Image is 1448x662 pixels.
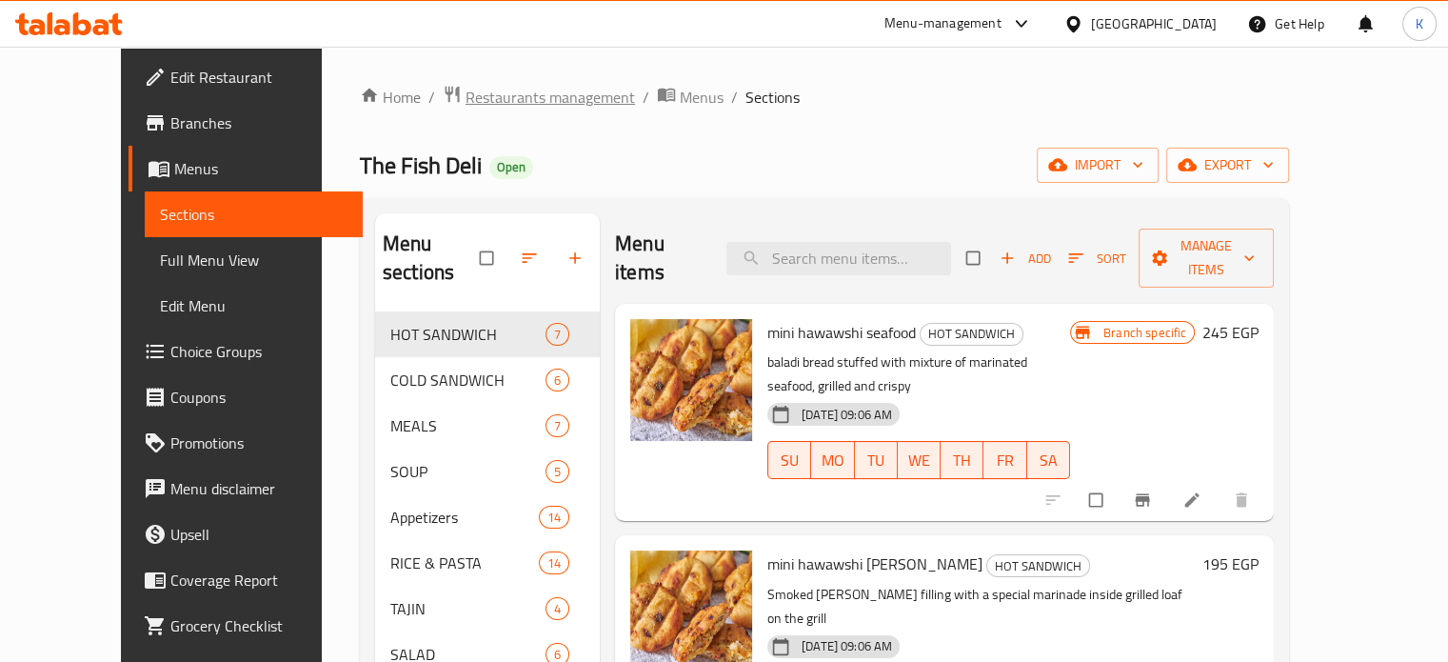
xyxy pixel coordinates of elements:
span: export [1181,153,1274,177]
span: Edit Restaurant [170,66,347,89]
a: Coupons [129,374,363,420]
a: Edit Menu [145,283,363,329]
div: HOT SANDWICH [986,554,1090,577]
span: Menu disclaimer [170,477,347,500]
span: Manage items [1154,234,1259,282]
span: MEALS [390,414,545,437]
div: items [545,323,569,346]
span: [DATE] 09:06 AM [794,637,900,655]
button: SA [1027,441,1070,479]
a: Promotions [129,420,363,466]
span: Menus [174,157,347,180]
div: HOT SANDWICH7 [375,311,600,357]
button: Manage items [1139,229,1274,288]
span: mini hawawshi seafood [767,318,916,347]
div: Open [489,156,533,179]
h2: Menu sections [383,230,480,287]
div: RICE & PASTA14 [375,540,600,586]
div: items [539,506,569,529]
span: Sort items [1056,244,1139,273]
div: SOUP5 [375,449,600,494]
li: / [428,86,435,109]
li: / [731,86,738,109]
span: mini hawawshi [PERSON_NAME] [767,550,982,578]
div: Appetizers14 [375,494,600,540]
button: delete [1220,479,1266,521]
span: SA [1035,447,1062,474]
span: Promotions [170,431,347,454]
div: items [545,369,569,391]
span: The Fish Deli [360,144,482,187]
button: import [1037,148,1159,183]
h2: Menu items [615,230,704,287]
button: export [1166,148,1289,183]
a: Edit Restaurant [129,54,363,100]
a: Restaurants management [443,85,635,110]
p: baladi bread stuffed with mixture of marinated seafood, grilled and crispy [767,351,1070,398]
span: 14 [540,554,568,572]
span: SU [776,447,803,474]
span: 4 [546,600,568,618]
div: HOT SANDWICH [920,323,1023,346]
a: Menus [129,146,363,191]
span: import [1052,153,1143,177]
a: Full Menu View [145,237,363,283]
span: Sections [745,86,800,109]
span: Open [489,159,533,175]
span: Grocery Checklist [170,614,347,637]
span: HOT SANDWICH [390,323,545,346]
button: MO [811,441,854,479]
span: Full Menu View [160,249,347,271]
button: Branch-specific-item [1121,479,1167,521]
span: WE [905,447,933,474]
a: Menu disclaimer [129,466,363,512]
div: COLD SANDWICH6 [375,357,600,403]
a: Home [360,86,421,109]
span: Coverage Report [170,569,347,592]
span: Edit Menu [160,294,347,317]
a: Branches [129,100,363,146]
img: mini hawawshi seafood [630,319,752,441]
span: Appetizers [390,506,539,529]
input: search [726,242,951,275]
span: Branch specific [1096,324,1194,342]
button: TU [855,441,898,479]
div: items [545,414,569,437]
div: MEALS7 [375,403,600,449]
span: TU [863,447,890,474]
a: Menus [657,85,724,110]
span: SOUP [390,460,545,483]
span: Coupons [170,386,347,409]
button: Add [995,244,1056,273]
div: items [545,597,569,620]
li: / [643,86,649,109]
span: Select all sections [468,240,508,276]
button: TH [941,441,983,479]
span: RICE & PASTA [390,552,539,574]
span: TAJIN [390,597,545,620]
span: K [1416,13,1423,34]
button: Sort [1063,244,1131,273]
span: Sort sections [508,237,554,279]
h6: 195 EGP [1202,551,1259,577]
span: Add item [995,244,1056,273]
span: Choice Groups [170,340,347,363]
span: Select section [955,240,995,276]
span: FR [991,447,1019,474]
span: Sort [1068,248,1126,270]
p: Smoked [PERSON_NAME] filling with a special marinade inside grilled loaf on the grill [767,583,1195,631]
a: Grocery Checklist [129,603,363,649]
span: Menus [680,86,724,109]
span: Branches [170,111,347,134]
span: MO [819,447,846,474]
div: COLD SANDWICH [390,369,545,391]
span: 5 [546,463,568,481]
span: 6 [546,371,568,390]
nav: breadcrumb [360,85,1289,110]
button: FR [983,441,1026,479]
